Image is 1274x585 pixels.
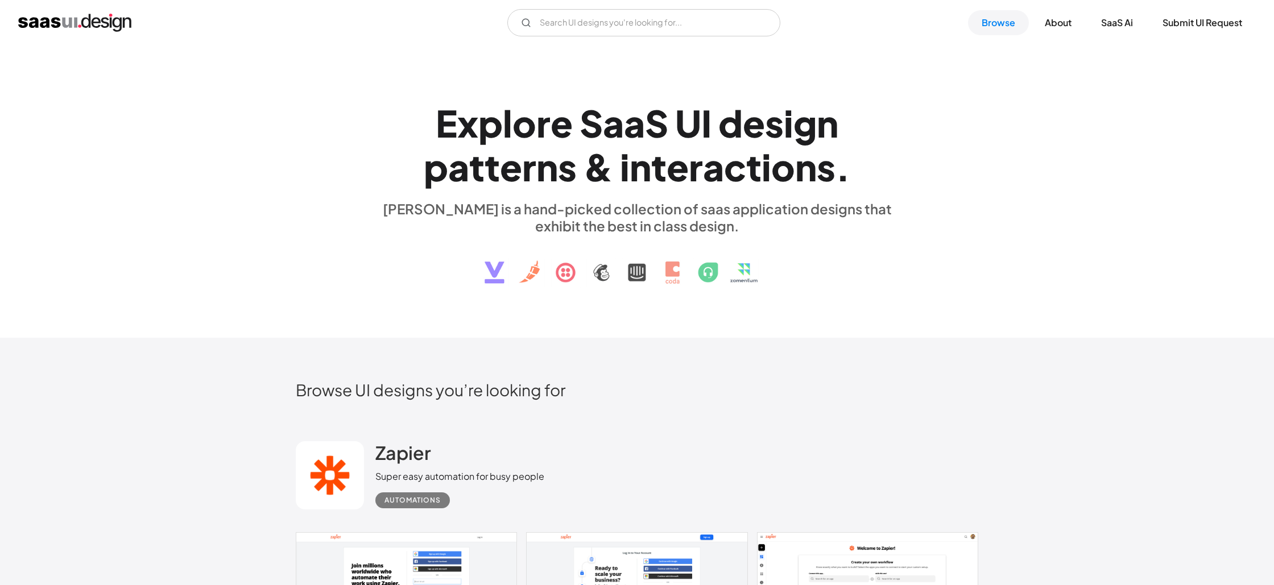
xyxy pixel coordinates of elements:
div: i [762,145,771,189]
div: n [630,145,651,189]
div: i [784,101,793,145]
div: I [701,101,712,145]
a: About [1031,10,1085,35]
div: a [448,145,469,189]
div: n [795,145,817,189]
div: o [512,101,536,145]
div: . [835,145,850,189]
div: r [689,145,703,189]
div: d [718,101,743,145]
a: Submit UI Request [1149,10,1256,35]
div: e [667,145,689,189]
div: g [793,101,817,145]
div: e [551,101,573,145]
div: l [503,101,512,145]
a: SaaS Ai [1087,10,1147,35]
div: [PERSON_NAME] is a hand-picked collection of saas application designs that exhibit the best in cl... [375,200,899,234]
a: Browse [968,10,1029,35]
div: a [624,101,645,145]
div: U [675,101,701,145]
div: p [478,101,503,145]
div: a [603,101,624,145]
div: Super easy automation for busy people [375,470,544,483]
div: p [424,145,448,189]
a: Zapier [375,441,431,470]
div: s [765,101,784,145]
div: S [580,101,603,145]
div: e [743,101,765,145]
div: E [436,101,457,145]
div: t [746,145,762,189]
div: s [817,145,835,189]
div: c [724,145,746,189]
div: n [536,145,558,189]
h2: Zapier [375,441,431,464]
div: r [522,145,536,189]
h2: Browse UI designs you’re looking for [296,380,978,400]
div: S [645,101,668,145]
div: n [817,101,838,145]
div: r [536,101,551,145]
div: t [651,145,667,189]
h1: Explore SaaS UI design patterns & interactions. [375,101,899,189]
div: e [500,145,522,189]
div: i [620,145,630,189]
div: & [584,145,613,189]
div: t [485,145,500,189]
a: home [18,14,131,32]
div: o [771,145,795,189]
input: Search UI designs you're looking for... [507,9,780,36]
img: text, icon, saas logo [465,234,809,293]
div: a [703,145,724,189]
div: x [457,101,478,145]
div: s [558,145,577,189]
div: t [469,145,485,189]
div: Automations [384,493,441,507]
form: Email Form [507,9,780,36]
